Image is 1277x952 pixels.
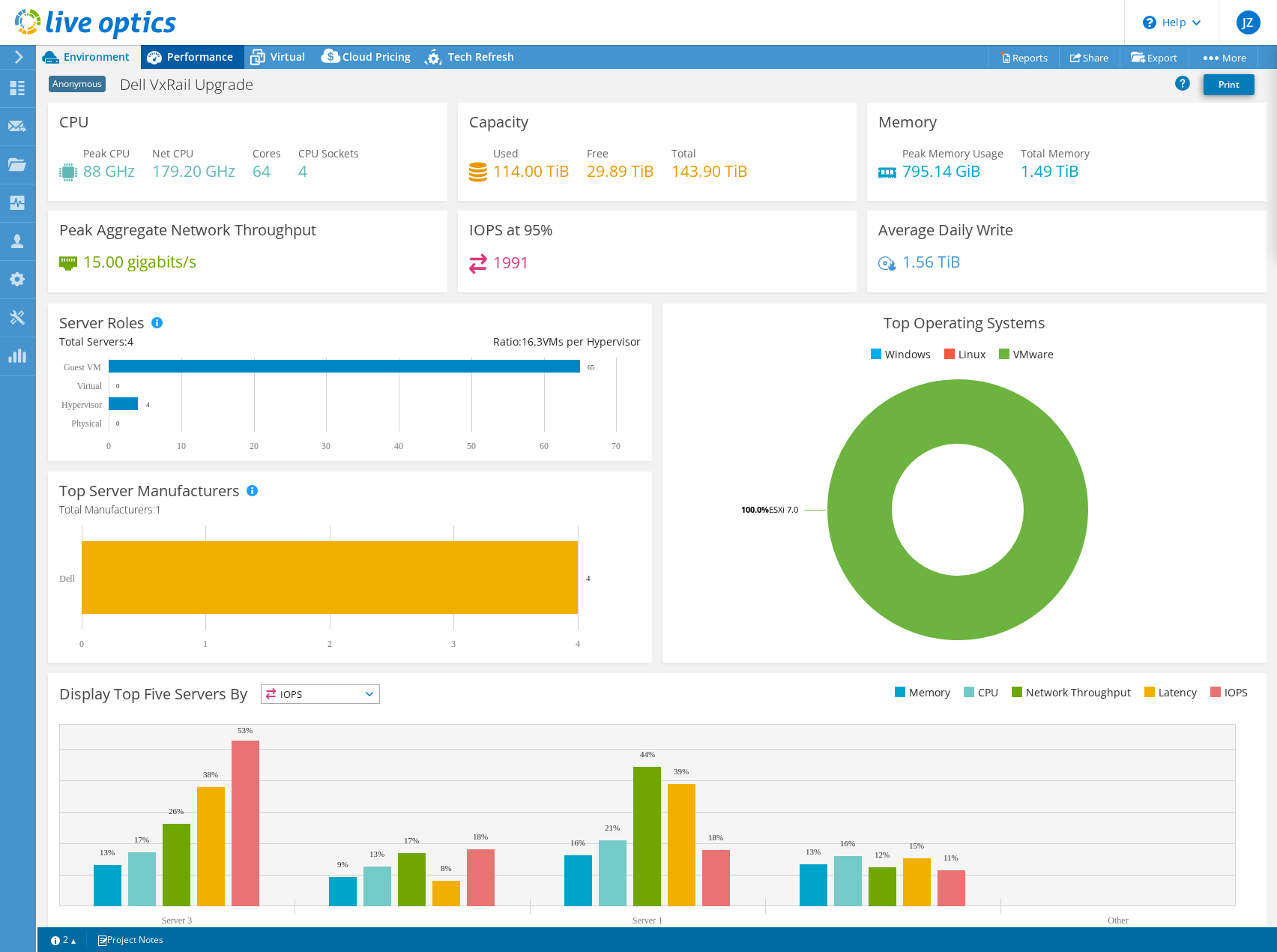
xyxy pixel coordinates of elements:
[588,364,595,371] text: 65
[960,684,998,701] li: CPU
[451,639,456,649] text: 3
[64,49,130,64] span: Environment
[394,441,403,451] text: 40
[83,253,196,270] h4: 15.00 gigabits/s
[570,838,585,847] text: 16%
[134,835,149,844] text: 17%
[902,146,1003,160] span: Peak Memory Usage
[404,836,419,845] text: 17%
[152,163,235,179] h4: 179.20 GHz
[605,823,620,832] text: 21%
[469,114,528,130] h3: Capacity
[83,146,130,160] span: Peak CPU
[1204,74,1255,95] a: Print
[59,315,145,331] h3: Server Roles
[152,146,193,160] span: Net CPU
[806,847,821,856] text: 13%
[253,163,281,179] h4: 64
[262,685,379,703] span: IOPS
[71,418,102,429] text: Physical
[878,114,937,130] h3: Memory
[671,163,748,179] h4: 143.90 TiB
[1189,46,1258,69] a: More
[587,163,654,179] h4: 29.89 TiB
[891,684,950,701] li: Memory
[878,222,1013,238] h3: Average Daily Write
[674,767,689,776] text: 39%
[875,850,890,859] text: 12%
[708,833,723,842] text: 18%
[448,49,514,64] span: Tech Refresh
[469,222,553,238] h3: IOPS at 95%
[61,400,102,410] text: Hypervisor
[169,807,184,816] text: 26%
[1108,915,1128,926] text: Other
[867,346,931,363] li: Windows
[1120,46,1189,69] a: Export
[576,639,580,649] text: 4
[162,915,192,926] text: Server 3
[77,381,103,391] text: Virtual
[369,849,384,858] text: 13%
[59,573,75,584] text: Dell
[116,420,120,427] text: 0
[587,146,609,160] span: Free
[941,346,985,363] li: Linux
[612,441,621,451] text: 70
[441,864,452,873] text: 8%
[250,441,259,451] text: 20
[40,930,87,949] a: 2
[1237,10,1261,34] span: JZ
[944,853,958,862] text: 11%
[113,76,277,93] h1: Dell VxRail Upgrade
[59,334,350,350] div: Total Servers:
[493,163,570,179] h4: 114.00 TiB
[995,346,1054,363] li: VMware
[203,639,208,649] text: 1
[988,46,1060,69] a: Reports
[902,163,1003,179] h4: 795.14 GiB
[298,163,359,179] h4: 4
[586,573,591,582] text: 4
[64,362,101,373] text: Guest VM
[840,839,855,848] text: 16%
[116,382,120,390] text: 0
[1021,146,1090,160] span: Total Memory
[83,163,135,179] h4: 88 GHz
[321,441,330,451] text: 30
[467,441,476,451] text: 50
[298,146,359,160] span: CPU Sockets
[1021,163,1090,179] h4: 1.49 TiB
[633,915,662,926] text: Server 1
[271,49,305,64] span: Virtual
[49,76,106,92] span: Anonymous
[540,441,549,451] text: 60
[741,504,769,515] tspan: 100.0%
[146,401,150,409] text: 4
[902,253,961,270] h4: 1.56 TiB
[86,930,174,949] a: Project Notes
[671,146,696,160] span: Total
[473,832,488,841] text: 18%
[522,334,543,349] span: 16.3
[59,114,89,130] h3: CPU
[167,49,233,64] span: Performance
[238,726,253,735] text: 53%
[127,334,133,349] span: 4
[59,483,240,499] h3: Top Server Manufacturers
[59,501,641,518] h4: Total Manufacturers:
[1059,46,1120,69] a: Share
[203,770,218,779] text: 38%
[100,848,115,857] text: 13%
[769,504,798,515] tspan: ESXi 7.0
[674,315,1255,331] h3: Top Operating Systems
[1207,684,1248,701] li: IOPS
[337,860,348,869] text: 9%
[342,49,411,64] span: Cloud Pricing
[155,502,161,516] span: 1
[1143,16,1156,29] svg: \n
[1141,684,1197,701] li: Latency
[493,254,529,271] h4: 1991
[350,334,641,350] div: Ratio: VMs per Hypervisor
[59,222,316,238] h3: Peak Aggregate Network Throughput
